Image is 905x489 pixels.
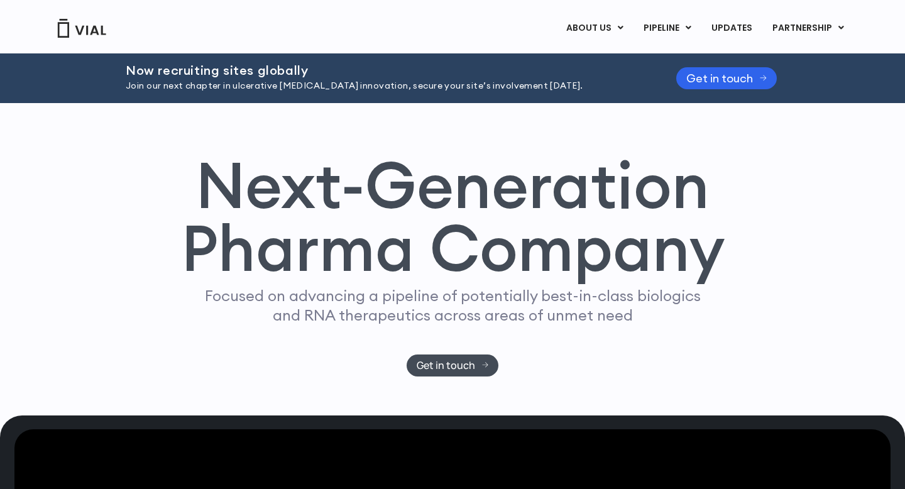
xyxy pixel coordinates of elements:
[126,79,645,93] p: Join our next chapter in ulcerative [MEDICAL_DATA] innovation, secure your site’s involvement [DA...
[57,19,107,38] img: Vial Logo
[180,153,725,280] h1: Next-Generation Pharma Company
[417,361,475,370] span: Get in touch
[556,18,633,39] a: ABOUT USMenu Toggle
[199,286,706,325] p: Focused on advancing a pipeline of potentially best-in-class biologics and RNA therapeutics acros...
[126,63,645,77] h2: Now recruiting sites globally
[686,74,753,83] span: Get in touch
[676,67,777,89] a: Get in touch
[407,354,499,376] a: Get in touch
[633,18,701,39] a: PIPELINEMenu Toggle
[762,18,854,39] a: PARTNERSHIPMenu Toggle
[701,18,762,39] a: UPDATES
